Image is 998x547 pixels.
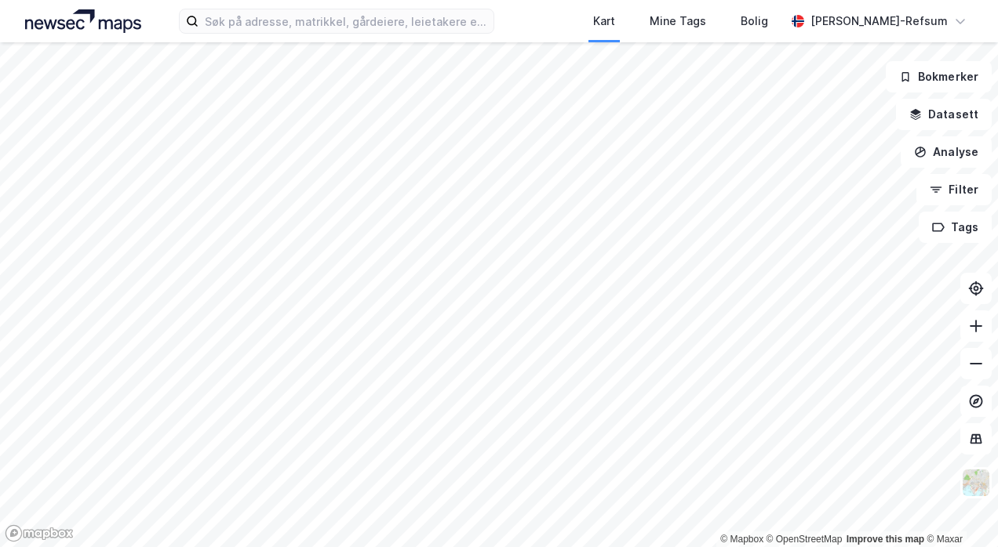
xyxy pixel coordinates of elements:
[25,9,141,33] img: logo.a4113a55bc3d86da70a041830d287a7e.svg
[919,212,992,243] button: Tags
[741,12,768,31] div: Bolig
[199,9,494,33] input: Søk på adresse, matrikkel, gårdeiere, leietakere eller personer
[896,99,992,130] button: Datasett
[920,472,998,547] div: Kontrollprogram for chat
[901,136,992,168] button: Analyse
[767,534,843,545] a: OpenStreetMap
[5,524,74,542] a: Mapbox homepage
[810,12,948,31] div: [PERSON_NAME]-Refsum
[650,12,706,31] div: Mine Tags
[886,61,992,92] button: Bokmerker
[847,534,924,545] a: Improve this map
[961,468,991,498] img: Z
[916,174,992,205] button: Filter
[720,534,763,545] a: Mapbox
[593,12,615,31] div: Kart
[920,472,998,547] iframe: Chat Widget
